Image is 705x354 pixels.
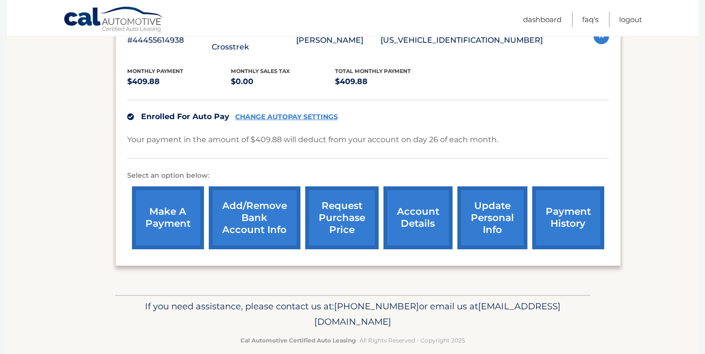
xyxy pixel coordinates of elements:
[209,186,300,249] a: Add/Remove bank account info
[305,186,379,249] a: request purchase price
[619,12,642,27] a: Logout
[523,12,562,27] a: Dashboard
[296,34,381,47] p: [PERSON_NAME]
[240,337,356,344] strong: Cal Automotive Certified Auto Leasing
[381,34,543,47] p: [US_VEHICLE_IDENTIFICATION_NUMBER]
[127,133,498,146] p: Your payment in the amount of $409.88 will deduct from your account on day 26 of each month.
[212,27,296,54] p: 2024 Subaru Crosstrek
[127,170,609,182] p: Select an option below:
[127,75,231,88] p: $409.88
[63,6,164,34] a: Cal Automotive
[132,186,204,249] a: make a payment
[235,113,338,121] a: CHANGE AUTOPAY SETTINGS
[532,186,604,249] a: payment history
[231,68,290,74] span: Monthly sales Tax
[383,186,453,249] a: account details
[335,75,439,88] p: $409.88
[457,186,527,249] a: update personal info
[335,68,411,74] span: Total Monthly Payment
[127,34,212,47] p: #44455614938
[582,12,598,27] a: FAQ's
[121,335,584,345] p: - All Rights Reserved - Copyright 2025
[334,301,419,312] span: [PHONE_NUMBER]
[231,75,335,88] p: $0.00
[141,112,229,121] span: Enrolled For Auto Pay
[121,299,584,330] p: If you need assistance, please contact us at: or email us at
[127,68,183,74] span: Monthly Payment
[127,113,134,120] img: check.svg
